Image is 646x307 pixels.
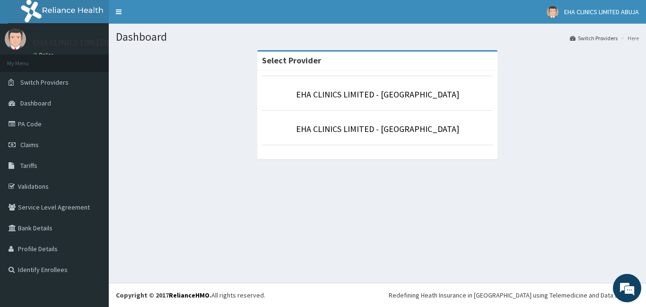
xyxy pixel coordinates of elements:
div: Redefining Heath Insurance in [GEOGRAPHIC_DATA] using Telemedicine and Data Science! [389,290,639,300]
span: Switch Providers [20,78,69,87]
footer: All rights reserved. [109,283,646,307]
img: User Image [5,28,26,50]
a: EHA CLINICS LIMITED - [GEOGRAPHIC_DATA] [296,123,459,134]
strong: Select Provider [262,55,321,66]
p: EHA CLINICS LIMITED ABUJA [33,38,135,47]
span: Tariffs [20,161,37,170]
img: User Image [547,6,559,18]
a: Online [33,52,56,58]
li: Here [619,34,639,42]
span: EHA CLINICS LIMITED ABUJA [564,8,639,16]
h1: Dashboard [116,31,639,43]
span: Dashboard [20,99,51,107]
strong: Copyright © 2017 . [116,291,211,299]
a: EHA CLINICS LIMITED - [GEOGRAPHIC_DATA] [296,89,459,100]
a: Switch Providers [570,34,618,42]
a: RelianceHMO [169,291,210,299]
span: Claims [20,140,39,149]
